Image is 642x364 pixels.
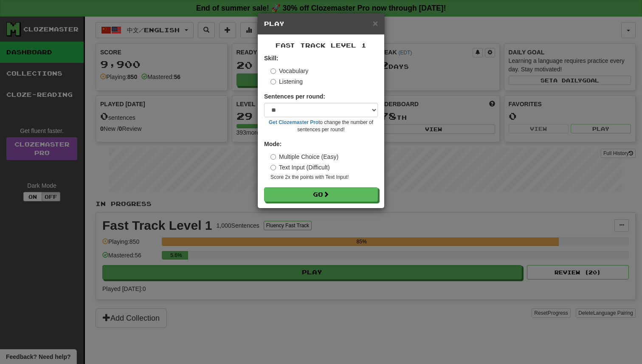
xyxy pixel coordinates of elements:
h5: Play [264,20,378,28]
input: Multiple Choice (Easy) [270,154,276,160]
span: × [373,18,378,28]
label: Listening [270,77,303,86]
strong: Skill: [264,55,278,62]
button: Go [264,187,378,202]
label: Vocabulary [270,67,308,75]
button: Close [373,19,378,28]
a: Get Clozemaster Pro [269,119,318,125]
strong: Mode: [264,141,282,147]
small: to change the number of sentences per round! [264,119,378,133]
input: Vocabulary [270,68,276,74]
input: Text Input (Difficult) [270,165,276,170]
input: Listening [270,79,276,85]
small: Score 2x the points with Text Input ! [270,174,378,181]
label: Sentences per round: [264,92,325,101]
label: Text Input (Difficult) [270,163,330,172]
span: Fast Track Level 1 [276,42,366,49]
label: Multiple Choice (Easy) [270,152,338,161]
